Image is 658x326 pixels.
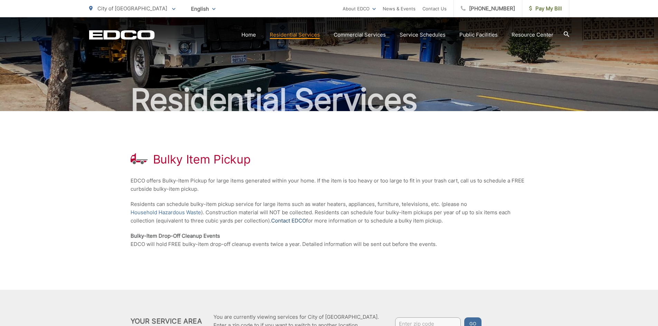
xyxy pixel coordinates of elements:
[512,31,553,39] a: Resource Center
[131,200,528,225] p: Residents can schedule bulky-item pickup service for large items such as water heaters, appliance...
[241,31,256,39] a: Home
[89,30,155,40] a: EDCD logo. Return to the homepage.
[131,208,201,217] a: Household Hazardous Waste
[97,5,167,12] span: City of [GEOGRAPHIC_DATA]
[186,3,221,15] span: English
[422,4,447,13] a: Contact Us
[270,31,320,39] a: Residential Services
[131,232,528,248] p: EDCO will hold FREE bulky-item drop-off cleanup events twice a year. Detailed information will be...
[131,177,528,193] p: EDCO offers Bulky-Item Pickup for large items generated within your home. If the item is too heav...
[459,31,498,39] a: Public Facilities
[89,83,569,117] h2: Residential Services
[343,4,376,13] a: About EDCO
[271,217,306,225] a: Contact EDCO
[400,31,446,39] a: Service Schedules
[131,317,202,325] h2: Your Service Area
[334,31,386,39] a: Commercial Services
[131,233,220,239] strong: Bulky-Item Drop-Off Cleanup Events
[383,4,416,13] a: News & Events
[529,4,562,13] span: Pay My Bill
[153,152,251,166] h1: Bulky Item Pickup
